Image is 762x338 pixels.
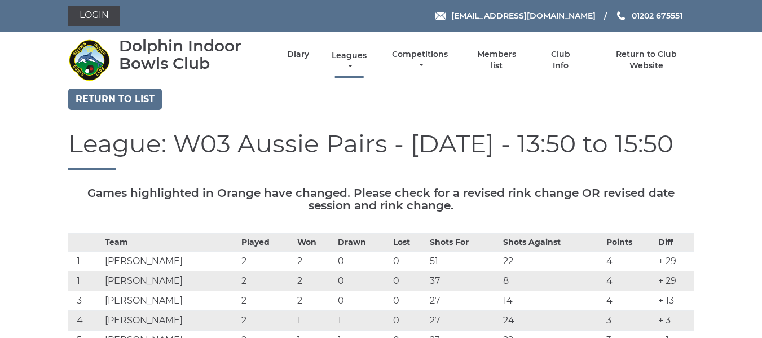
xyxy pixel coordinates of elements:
[239,234,294,252] th: Played
[287,49,309,60] a: Diary
[68,311,103,331] td: 4
[102,311,239,331] td: [PERSON_NAME]
[655,252,694,271] td: + 29
[390,252,427,271] td: 0
[294,271,335,291] td: 2
[102,271,239,291] td: [PERSON_NAME]
[451,11,596,21] span: [EMAIL_ADDRESS][DOMAIN_NAME]
[500,311,604,331] td: 24
[390,291,427,311] td: 0
[239,271,294,291] td: 2
[335,234,390,252] th: Drawn
[294,234,335,252] th: Won
[427,311,500,331] td: 27
[427,291,500,311] td: 27
[68,39,111,81] img: Dolphin Indoor Bowls Club
[68,252,103,271] td: 1
[239,291,294,311] td: 2
[427,271,500,291] td: 37
[617,11,625,20] img: Phone us
[335,252,390,271] td: 0
[427,234,500,252] th: Shots For
[500,291,604,311] td: 14
[68,187,694,212] h5: Games highlighted in Orange have changed. Please check for a revised rink change OR revised date ...
[435,10,596,22] a: Email [EMAIL_ADDRESS][DOMAIN_NAME]
[543,49,579,71] a: Club Info
[655,311,694,331] td: + 3
[500,271,604,291] td: 8
[390,311,427,331] td: 0
[335,271,390,291] td: 0
[604,234,655,252] th: Points
[239,252,294,271] td: 2
[604,311,655,331] td: 3
[655,271,694,291] td: + 29
[119,37,267,72] div: Dolphin Indoor Bowls Club
[632,11,682,21] span: 01202 675551
[390,49,451,71] a: Competitions
[604,271,655,291] td: 4
[390,271,427,291] td: 0
[68,291,103,311] td: 3
[500,252,604,271] td: 22
[335,311,390,331] td: 1
[68,271,103,291] td: 1
[329,50,369,72] a: Leagues
[435,12,446,20] img: Email
[102,234,239,252] th: Team
[427,252,500,271] td: 51
[655,234,694,252] th: Diff
[102,252,239,271] td: [PERSON_NAME]
[294,311,335,331] td: 1
[500,234,604,252] th: Shots Against
[68,89,162,110] a: Return to list
[102,291,239,311] td: [PERSON_NAME]
[470,49,522,71] a: Members list
[615,10,682,22] a: Phone us 01202 675551
[68,6,120,26] a: Login
[655,291,694,311] td: + 13
[68,130,694,170] h1: League: W03 Aussie Pairs - [DATE] - 13:50 to 15:50
[294,291,335,311] td: 2
[294,252,335,271] td: 2
[390,234,427,252] th: Lost
[604,291,655,311] td: 4
[335,291,390,311] td: 0
[604,252,655,271] td: 4
[239,311,294,331] td: 2
[598,49,694,71] a: Return to Club Website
